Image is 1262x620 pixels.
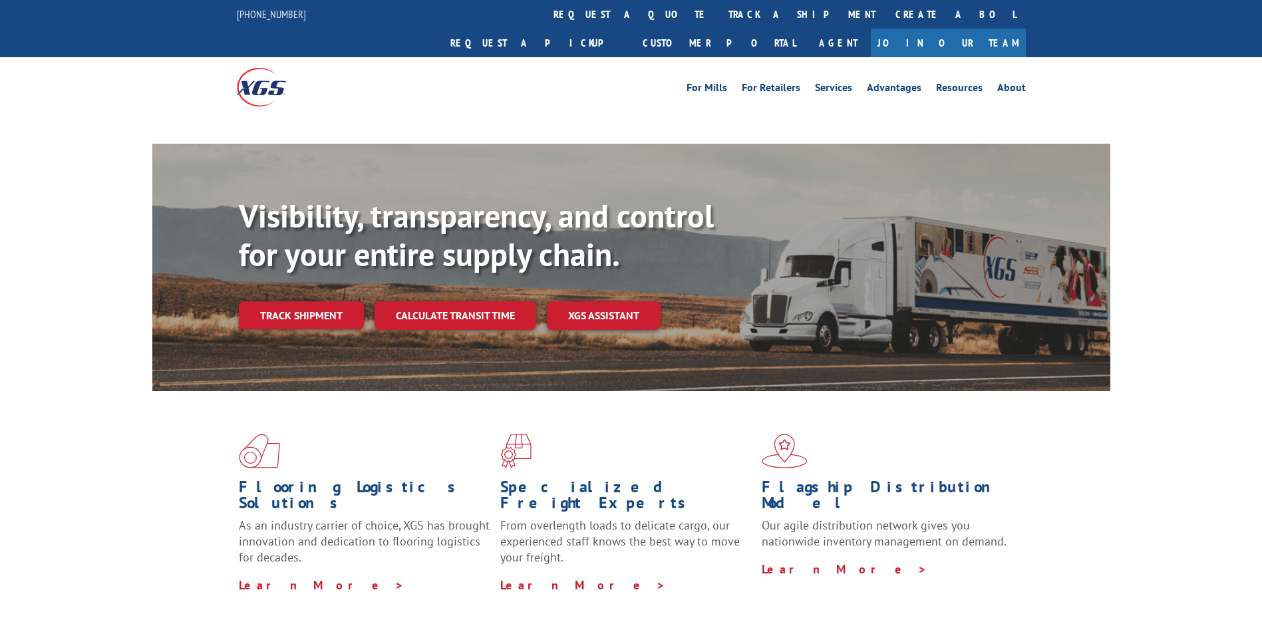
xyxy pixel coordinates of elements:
[997,82,1026,97] a: About
[440,29,633,57] a: Request a pickup
[762,518,1007,549] span: Our agile distribution network gives you nationwide inventory management on demand.
[239,434,280,468] img: xgs-icon-total-supply-chain-intelligence-red
[500,434,532,468] img: xgs-icon-focused-on-flooring-red
[815,82,852,97] a: Services
[239,195,714,275] b: Visibility, transparency, and control for your entire supply chain.
[239,577,404,593] a: Learn More >
[239,301,364,329] a: Track shipment
[762,434,808,468] img: xgs-icon-flagship-distribution-model-red
[871,29,1026,57] a: Join Our Team
[633,29,806,57] a: Customer Portal
[936,82,983,97] a: Resources
[239,518,490,565] span: As an industry carrier of choice, XGS has brought innovation and dedication to flooring logistics...
[375,301,536,330] a: Calculate transit time
[762,479,1013,518] h1: Flagship Distribution Model
[806,29,871,57] a: Agent
[237,7,306,21] a: [PHONE_NUMBER]
[742,82,800,97] a: For Retailers
[500,577,666,593] a: Learn More >
[762,561,927,577] a: Learn More >
[867,82,921,97] a: Advantages
[500,479,752,518] h1: Specialized Freight Experts
[500,518,752,577] p: From overlength loads to delicate cargo, our experienced staff knows the best way to move your fr...
[239,479,490,518] h1: Flooring Logistics Solutions
[687,82,727,97] a: For Mills
[547,301,661,330] a: XGS ASSISTANT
